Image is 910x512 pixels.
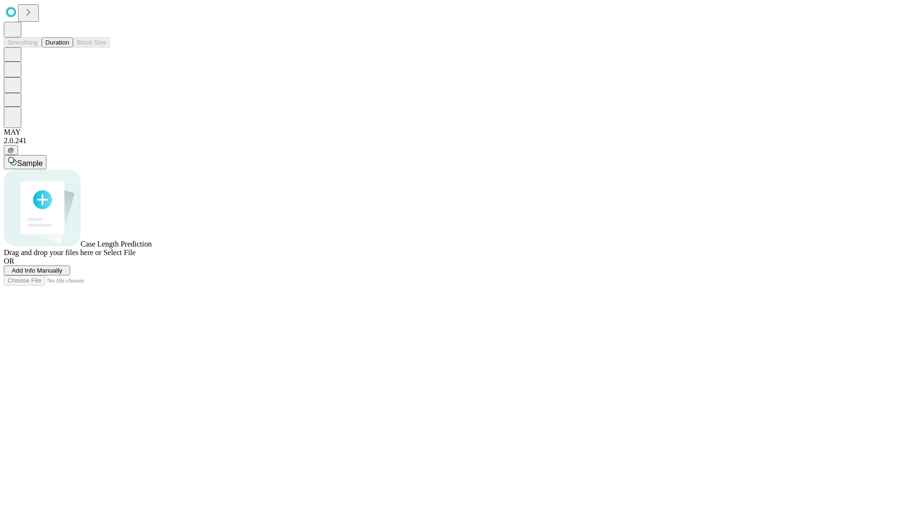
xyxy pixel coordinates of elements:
[4,265,70,275] button: Add Info Manually
[4,155,46,169] button: Sample
[12,267,63,274] span: Add Info Manually
[103,248,136,256] span: Select File
[4,137,906,145] div: 2.0.241
[4,37,42,47] button: Smoothing
[8,146,14,154] span: @
[4,248,101,256] span: Drag and drop your files here or
[4,145,18,155] button: @
[17,159,43,167] span: Sample
[73,37,110,47] button: Block Size
[81,240,152,248] span: Case Length Prediction
[4,257,14,265] span: OR
[4,128,906,137] div: MAY
[42,37,73,47] button: Duration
